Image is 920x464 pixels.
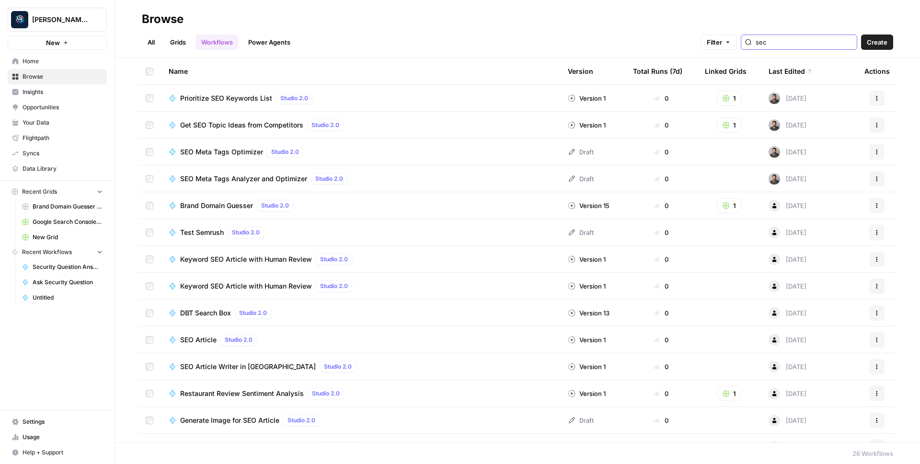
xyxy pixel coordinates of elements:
div: Draft [568,416,594,425]
div: Total Runs (7d) [633,58,682,84]
a: Workflows [195,35,239,50]
span: Usage [23,433,103,441]
a: Your Data [8,115,107,130]
div: 0 [633,255,690,264]
div: Version 4 [568,442,608,452]
span: Help + Support [23,448,103,457]
div: [DATE] [769,415,806,426]
span: Filter [707,37,722,47]
span: Prioritize SEO Keywords List [180,93,272,103]
span: Recent Workflows [22,248,72,256]
a: Security Question Answer [18,259,107,275]
div: [DATE] [769,388,806,399]
div: Draft [568,147,594,157]
a: Generate Image for SEO ArticleStudio 2.0 [169,415,552,426]
span: SEO Meta Tags Optimizer [180,147,263,157]
span: DBT Search Box [180,308,231,318]
div: Name [169,58,552,84]
button: 1 [716,386,742,401]
span: Recent Grids [22,187,57,196]
span: Studio 2.0 [239,309,267,317]
div: Version 1 [568,93,606,103]
img: Berna's Personal Logo [11,11,28,28]
a: SEO Article Writer in [GEOGRAPHIC_DATA]Studio 2.0 [169,361,552,372]
span: Google Search Console - [DOMAIN_NAME] [33,218,103,226]
div: [DATE] [769,93,806,104]
button: New [8,35,107,50]
div: 0 [633,389,690,398]
div: Last Edited [769,58,813,84]
div: Version [568,58,593,84]
span: Syncs [23,149,103,158]
a: Data Library [8,161,107,176]
div: Version 15 [568,201,609,210]
span: Studio 2.0 [320,255,348,264]
span: Your Data [23,118,103,127]
button: Workspace: Berna's Personal [8,8,107,32]
div: 0 [633,335,690,345]
div: Version 1 [568,335,606,345]
span: Keyword SEO Article with Human Review [180,255,312,264]
span: New [46,38,60,47]
button: Recent Workflows [8,245,107,259]
button: Help + Support [8,445,107,460]
a: Restaurant Review Sentiment AnalysisStudio 2.0 [169,388,552,399]
div: Draft [568,174,594,184]
a: Brand Domain GuesserStudio 2.0 [169,200,552,211]
span: Settings [23,418,103,426]
a: SEO ArticleStudio 2.0 [169,334,552,346]
a: Ask Security Question [18,275,107,290]
span: Test Semrush [180,228,224,237]
div: Version 1 [568,255,606,264]
a: Flightpath [8,130,107,146]
span: Studio 2.0 [271,148,299,156]
button: 1 [716,91,742,106]
span: Brand Domain Guesser [180,201,253,210]
a: New Grid [18,230,107,245]
span: Get SEO Topic Ideas from Competitors [180,120,303,130]
div: [DATE] [769,146,806,158]
div: 0 [633,120,690,130]
div: [DATE] [769,361,806,372]
span: Studio 2.0 [312,389,340,398]
a: Browse [8,69,107,84]
span: Studio 2.0 [225,336,253,344]
button: 1 [716,117,742,133]
div: [DATE] [769,280,806,292]
div: Linked Grids [705,58,747,84]
div: 0 [633,308,690,318]
input: Search [756,37,853,47]
a: Untitled [18,290,107,305]
a: Get SEO Topic Ideas from CompetitorsStudio 2.0 [169,119,552,131]
div: [DATE] [769,227,806,238]
span: Studio 2.0 [287,416,315,425]
span: Data Library [23,164,103,173]
span: SEO Article Writer in [GEOGRAPHIC_DATA] [180,442,316,452]
span: Studio 2.0 [311,121,339,129]
div: [DATE] [769,173,806,185]
span: Studio 2.0 [261,201,289,210]
div: [DATE] [769,254,806,265]
div: 0 [633,93,690,103]
span: Studio 2.0 [315,174,343,183]
a: Syncs [8,146,107,161]
span: Studio 2.0 [232,228,260,237]
img: 16hj2zu27bdcdvv6x26f6v9ttfr9 [769,173,780,185]
span: Ask Security Question [33,278,103,287]
a: Usage [8,429,107,445]
span: Flightpath [23,134,103,142]
span: SEO Article Writer in [GEOGRAPHIC_DATA] [180,362,316,371]
a: Test SemrushStudio 2.0 [169,227,552,238]
span: Restaurant Review Sentiment Analysis [180,389,304,398]
span: New Grid [33,233,103,242]
span: Insights [23,88,103,96]
a: Insights [8,84,107,100]
div: 0 [633,147,690,157]
div: [DATE] [769,119,806,131]
span: Home [23,57,103,66]
div: Browse [142,12,184,27]
div: 0 [633,174,690,184]
img: 16hj2zu27bdcdvv6x26f6v9ttfr9 [769,93,780,104]
div: 0 [633,281,690,291]
a: Prioritize SEO Keywords ListStudio 2.0 [169,93,552,104]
